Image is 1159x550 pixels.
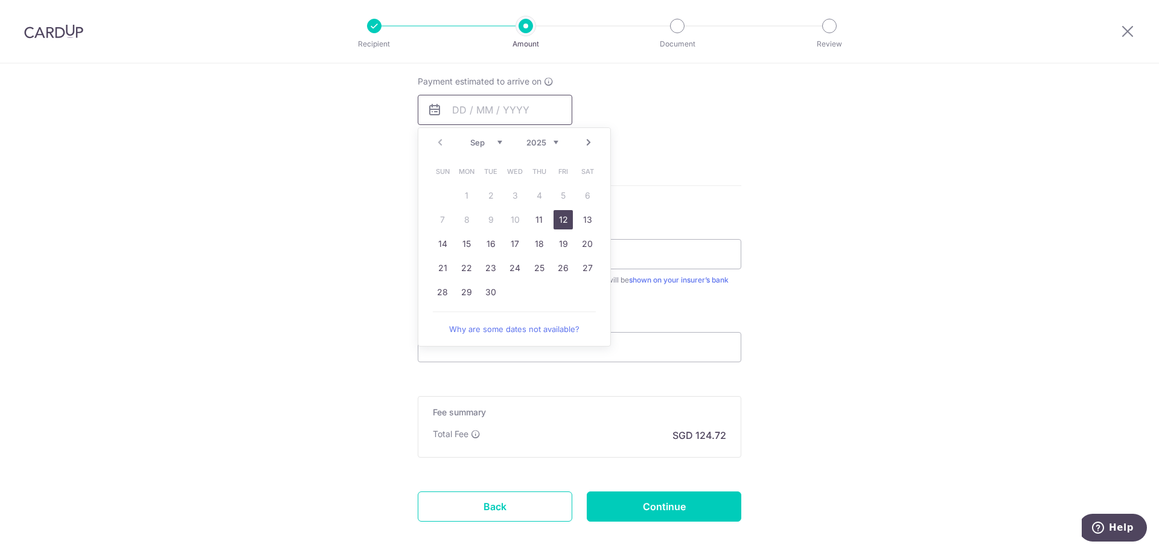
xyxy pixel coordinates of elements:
p: Recipient [330,38,419,50]
a: 24 [505,258,525,278]
a: 30 [481,283,500,302]
p: Amount [481,38,570,50]
a: 28 [433,283,452,302]
a: Back [418,491,572,522]
span: Payment estimated to arrive on [418,75,541,88]
a: 26 [554,258,573,278]
a: 23 [481,258,500,278]
p: Document [633,38,722,50]
span: Tuesday [481,162,500,181]
a: 14 [433,234,452,254]
span: Saturday [578,162,597,181]
span: Thursday [529,162,549,181]
a: 20 [578,234,597,254]
a: 21 [433,258,452,278]
span: Wednesday [505,162,525,181]
a: 25 [529,258,549,278]
a: 22 [457,258,476,278]
a: 15 [457,234,476,254]
a: 19 [554,234,573,254]
a: 16 [481,234,500,254]
a: 17 [505,234,525,254]
span: Friday [554,162,573,181]
img: CardUp [24,24,83,39]
a: Next [581,135,596,150]
span: Monday [457,162,476,181]
a: 29 [457,283,476,302]
p: Total Fee [433,428,468,440]
p: Review [785,38,874,50]
a: 13 [578,210,597,229]
a: Why are some dates not available? [433,317,596,341]
p: SGD 124.72 [672,428,726,443]
a: 12 [554,210,573,229]
h5: Fee summary [433,406,726,418]
span: Sunday [433,162,452,181]
iframe: Opens a widget where you can find more information [1082,514,1147,544]
a: 27 [578,258,597,278]
a: 18 [529,234,549,254]
input: Continue [587,491,741,522]
input: DD / MM / YYYY [418,95,572,125]
a: 11 [529,210,549,229]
